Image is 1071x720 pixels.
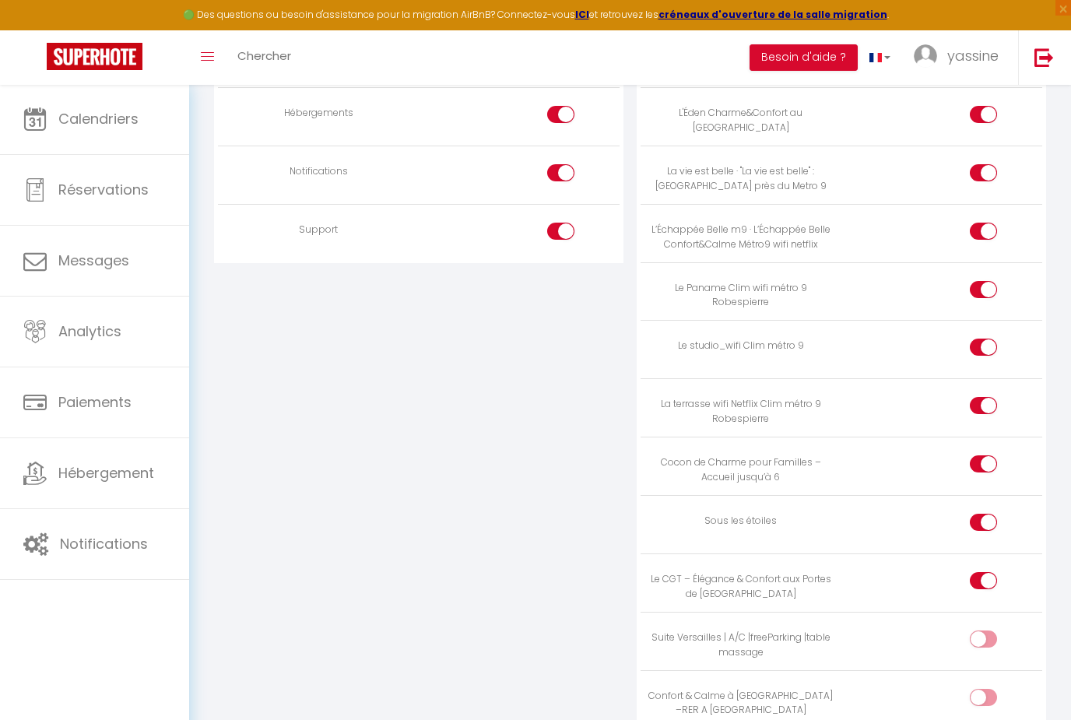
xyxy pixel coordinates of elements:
[60,534,148,553] span: Notifications
[647,106,835,135] div: L'Éden Charme&Confort au [GEOGRAPHIC_DATA]
[58,251,129,270] span: Messages
[237,47,291,64] span: Chercher
[224,106,413,121] div: Hébergements
[647,281,835,311] div: Le Paname Clim wifi métro 9 Robespierre
[647,514,835,529] div: Sous les étoiles
[1034,47,1054,67] img: logout
[58,180,149,199] span: Réservations
[58,109,139,128] span: Calendriers
[947,46,999,65] span: yassine
[647,689,835,718] div: Confort & Calme à [GEOGRAPHIC_DATA] –RER A [GEOGRAPHIC_DATA]
[58,463,154,483] span: Hébergement
[914,44,937,68] img: ...
[647,630,835,660] div: Suite Versailles | A/C |freeParking |table massage
[647,164,835,194] div: La vie est belle · "La vie est belle" : [GEOGRAPHIC_DATA] près du Metro 9
[58,321,121,341] span: Analytics
[647,223,835,252] div: L’Échappée Belle m9 · L’Échappée Belle Confort&Calme Métro9 wifi netflix
[902,30,1018,85] a: ... yassine
[647,339,835,353] div: Le studio_wifi Clim métro 9
[575,8,589,21] a: ICI
[226,30,303,85] a: Chercher
[658,8,887,21] a: créneaux d'ouverture de la salle migration
[224,223,413,237] div: Support
[647,572,835,602] div: Le CGT – Élégance & Confort aux Portes de [GEOGRAPHIC_DATA]
[47,43,142,70] img: Super Booking
[224,164,413,179] div: Notifications
[647,397,835,427] div: La terrasse wifi Netflix Clim métro 9 Robespierre
[12,6,59,53] button: Ouvrir le widget de chat LiveChat
[647,455,835,485] div: Cocon de Charme pour Familles – Accueil jusqu’à 6
[58,392,132,412] span: Paiements
[750,44,858,71] button: Besoin d'aide ?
